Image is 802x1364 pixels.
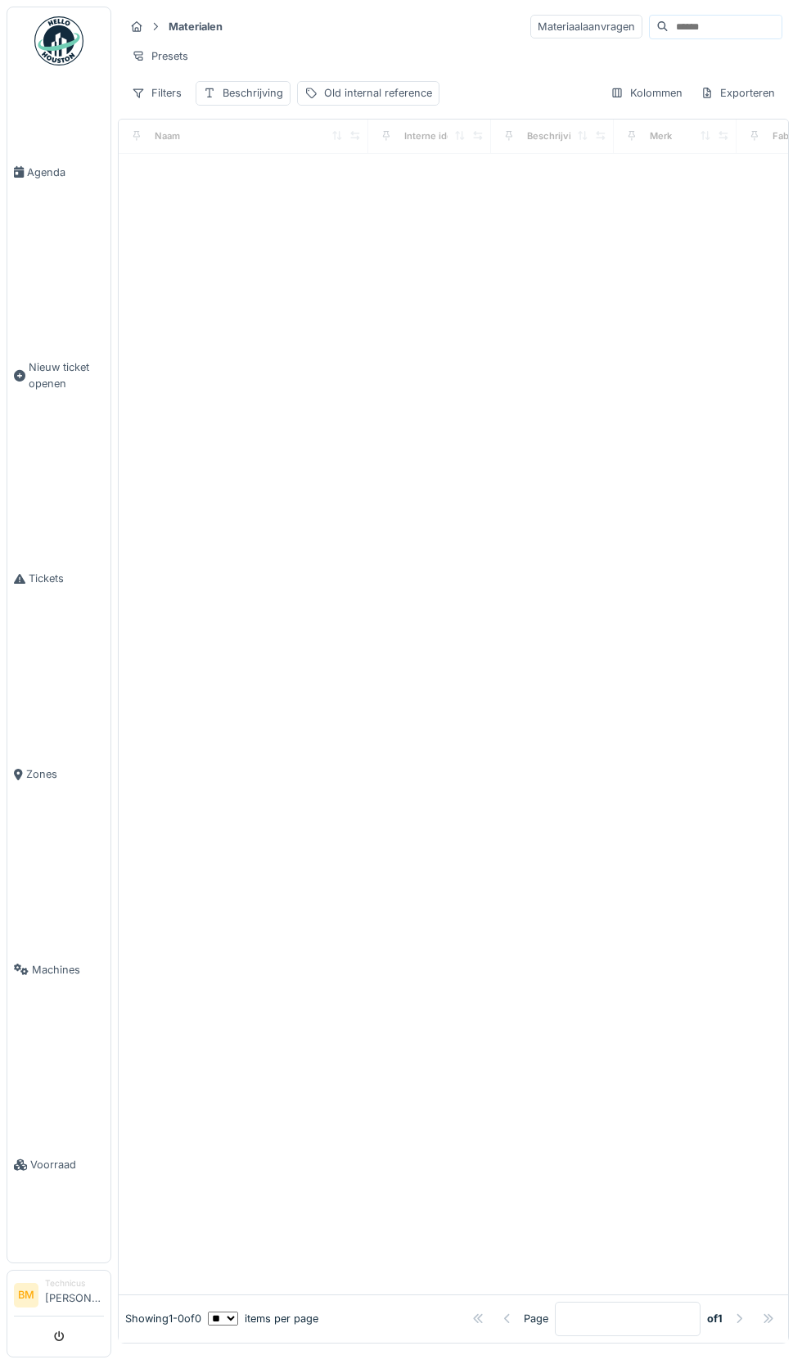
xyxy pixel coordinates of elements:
div: Technicus [45,1277,104,1289]
div: Old internal reference [324,85,432,101]
li: [PERSON_NAME] [45,1277,104,1312]
img: Badge_color-CXgf-gQk.svg [34,16,83,65]
div: Showing 1 - 0 of 0 [125,1311,201,1326]
span: Zones [26,766,104,782]
a: Zones [7,676,110,872]
div: Beschrijving [527,129,583,143]
span: Agenda [27,165,104,180]
div: items per page [208,1311,318,1326]
div: Page [524,1311,548,1326]
div: Materiaalaanvragen [530,15,642,38]
a: Nieuw ticket openen [7,270,110,481]
div: Filters [124,81,189,105]
a: Machines [7,872,110,1068]
li: BM [14,1283,38,1308]
strong: of 1 [707,1311,723,1326]
div: Kolommen [603,81,690,105]
span: Voorraad [30,1157,104,1172]
span: Nieuw ticket openen [29,359,104,391]
div: Presets [124,44,196,68]
a: BM Technicus[PERSON_NAME] [14,1277,104,1317]
div: Exporteren [693,81,782,105]
a: Tickets [7,481,110,677]
div: Merk [650,129,672,143]
span: Machines [32,962,104,978]
div: Beschrijving [223,85,283,101]
a: Agenda [7,75,110,270]
a: Voorraad [7,1068,110,1263]
span: Tickets [29,571,104,586]
div: Naam [155,129,180,143]
strong: Materialen [162,19,229,34]
div: Interne identificator [404,129,493,143]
